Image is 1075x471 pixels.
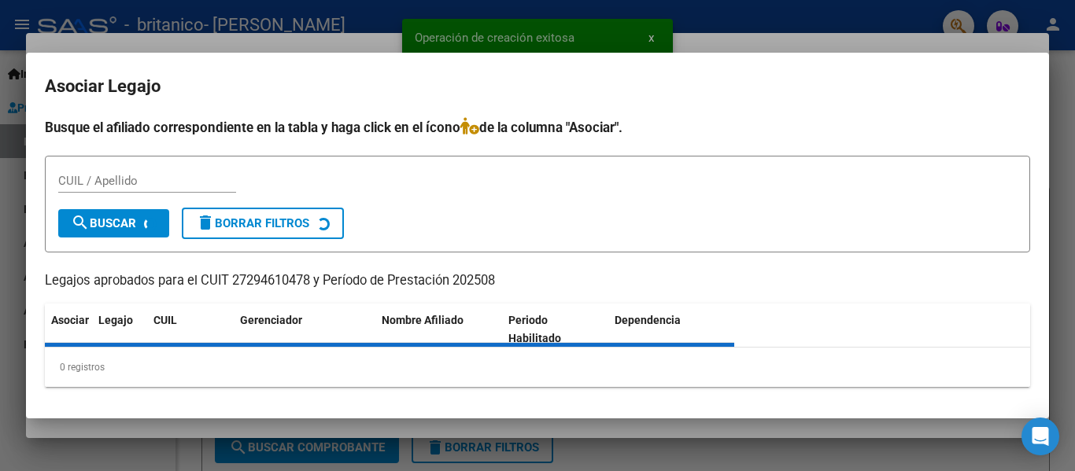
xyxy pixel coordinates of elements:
div: 0 registros [45,348,1030,387]
datatable-header-cell: Asociar [45,304,92,355]
button: Borrar Filtros [182,208,344,239]
span: CUIL [153,314,177,326]
button: Buscar [58,209,169,237]
mat-icon: delete [196,213,215,232]
h4: Busque el afiliado correspondiente en la tabla y haga click en el ícono de la columna "Asociar". [45,117,1030,138]
span: Legajo [98,314,133,326]
datatable-header-cell: Periodo Habilitado [502,304,608,355]
datatable-header-cell: Nombre Afiliado [375,304,502,355]
span: Nombre Afiliado [382,314,464,326]
span: Borrar Filtros [196,216,309,230]
span: Asociar [51,314,89,326]
datatable-header-cell: Legajo [92,304,147,355]
span: Periodo Habilitado [508,314,561,344]
span: Gerenciador [240,314,302,326]
span: Dependencia [615,314,681,326]
mat-icon: search [71,213,90,232]
h2: Asociar Legajo [45,72,1030,101]
datatable-header-cell: Dependencia [608,304,735,355]
p: Legajos aprobados para el CUIT 27294610478 y Período de Prestación 202508 [45,271,1030,291]
datatable-header-cell: CUIL [147,304,234,355]
datatable-header-cell: Gerenciador [234,304,375,355]
div: Open Intercom Messenger [1021,418,1059,455]
span: Buscar [71,216,136,230]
